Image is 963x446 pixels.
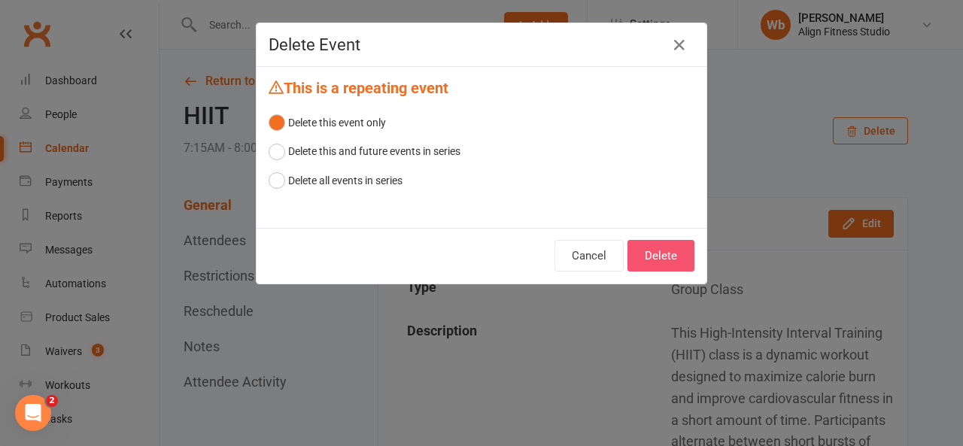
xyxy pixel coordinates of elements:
[269,137,460,165] button: Delete this and future events in series
[46,395,58,407] span: 2
[269,166,403,195] button: Delete all events in series
[269,35,694,54] h4: Delete Event
[667,33,691,57] button: Close
[269,79,694,96] h4: This is a repeating event
[627,240,694,272] button: Delete
[554,240,624,272] button: Cancel
[269,108,386,137] button: Delete this event only
[15,395,51,431] iframe: Intercom live chat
